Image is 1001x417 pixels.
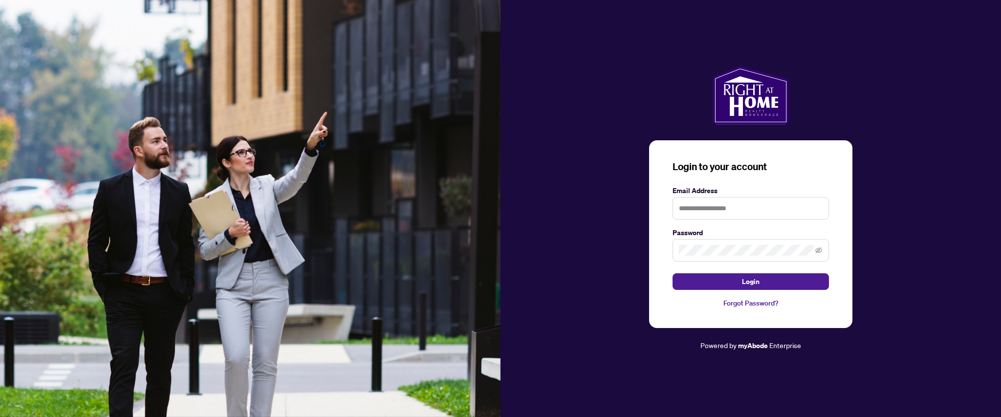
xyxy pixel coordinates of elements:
[700,341,737,350] span: Powered by
[815,247,822,254] span: eye-invisible
[713,66,788,125] img: ma-logo
[742,274,760,289] span: Login
[769,341,801,350] span: Enterprise
[673,160,829,174] h3: Login to your account
[673,273,829,290] button: Login
[673,298,829,308] a: Forgot Password?
[738,340,768,351] a: myAbode
[673,185,829,196] label: Email Address
[673,227,829,238] label: Password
